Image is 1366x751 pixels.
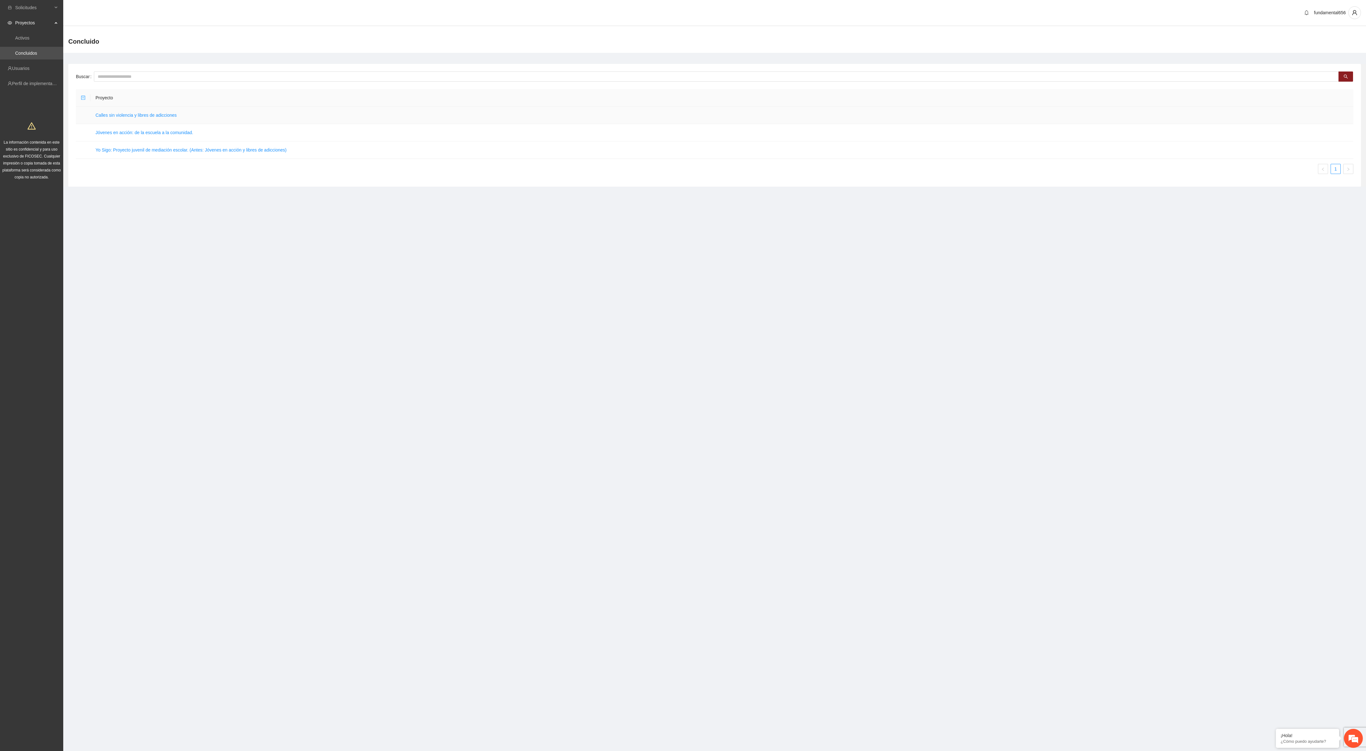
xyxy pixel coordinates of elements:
span: left [1321,167,1325,171]
span: Concluido [68,36,99,47]
a: Activos [15,35,29,40]
a: Concluidos [15,51,37,56]
button: bell [1301,8,1312,18]
label: Buscar [76,71,94,82]
a: Perfil de implementadora [12,81,61,86]
li: Next Page [1343,164,1353,174]
button: left [1318,164,1328,174]
span: Proyectos [15,16,52,29]
span: bell [1302,10,1311,15]
a: Jóvenes en acción: de la escuela a la comunidad. [95,130,193,135]
p: ¿Cómo puedo ayudarte? [1281,739,1334,744]
span: user [1349,10,1361,16]
a: Calles sin violencia y libres de adicciones [95,113,177,118]
span: search [1344,74,1348,79]
span: La información contenida en este sitio es confidencial y para uso exclusivo de FICOSEC. Cualquier... [3,140,61,179]
span: eye [8,21,12,25]
button: right [1343,164,1353,174]
span: minus-square [81,96,85,100]
li: Previous Page [1318,164,1328,174]
span: fundamental656 [1314,10,1346,15]
span: inbox [8,5,12,10]
a: Yo Sigo: Proyecto juvenil de mediación escolar. (Antes: Jóvenes en acción y libres de adicciones) [95,147,286,152]
th: Proyecto [90,89,1353,107]
button: user [1348,6,1361,19]
span: Solicitudes [15,1,52,14]
a: 1 [1331,164,1340,174]
span: warning [28,122,36,130]
a: Usuarios [12,66,29,71]
span: right [1346,167,1350,171]
li: 1 [1331,164,1341,174]
div: ¡Hola! [1281,733,1334,738]
button: search [1338,71,1353,82]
